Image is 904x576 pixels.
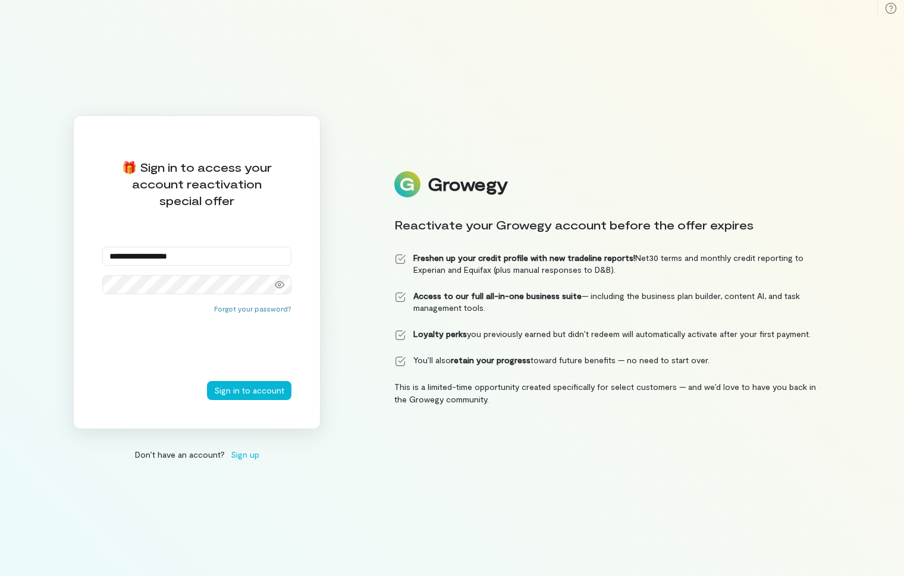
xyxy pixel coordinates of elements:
span: Sign up [231,448,259,461]
img: Logo [394,171,420,197]
div: Reactivate your Growegy account before the offer expires [394,216,821,233]
strong: Freshen up your credit profile with new tradeline reports! [413,253,635,263]
div: Don’t have an account? [73,448,321,461]
div: This is a limited-time opportunity created specifically for select customers — and we’d love to h... [394,380,821,405]
button: Sign in to account [207,381,291,400]
div: 🎁 Sign in to access your account reactivation special offer [102,159,291,209]
li: — including the business plan builder, content AI, and task management tools. [394,290,821,314]
strong: Loyalty perks [413,329,467,339]
button: Forgot your password? [214,304,291,313]
strong: Access to our full all-in-one business suite [413,291,582,301]
li: you previously earned but didn’t redeem will automatically activate after your first payment. [394,328,821,340]
li: Net30 terms and monthly credit reporting to Experian and Equifax (plus manual responses to D&B). [394,252,821,276]
li: You’ll also toward future benefits — no need to start over. [394,354,821,366]
div: Growegy [428,174,507,194]
strong: retain your progress [451,355,531,365]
